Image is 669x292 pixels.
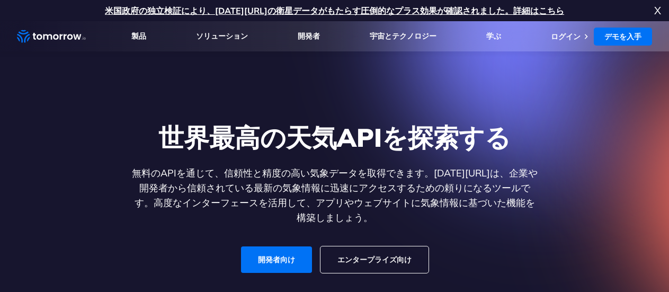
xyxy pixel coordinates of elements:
[337,255,412,264] font: エンタープライズ向け
[258,255,295,264] font: 開発者向け
[654,4,661,17] font: X
[131,31,146,41] a: 製品
[551,32,581,41] a: ログイン
[17,29,86,45] a: ホームリンク
[320,246,429,273] a: エンタープライズ向け
[132,167,538,224] font: 無料のAPIを通じて、信頼性と精度の高い気象データを取得できます。[DATE][URL]は、企業や開発者から信頼されている最新の気象情報に迅速にアクセスするための頼りになるツールです。高度なイン...
[196,31,248,41] a: ソリューション
[105,5,564,16] a: 米国政府の独立検証により、[DATE][URL]の衛星データがもたらす圧倒的なプラス効果が確認されました。詳細はこちら
[486,31,501,41] a: 学ぶ
[370,31,436,41] a: 宇宙とテクノロジー
[604,32,641,41] font: デモを入手
[594,28,652,46] a: デモを入手
[298,31,320,41] a: 開発者
[241,246,312,273] a: 開発者向け
[158,121,511,153] font: 世界最高の天気APIを探索する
